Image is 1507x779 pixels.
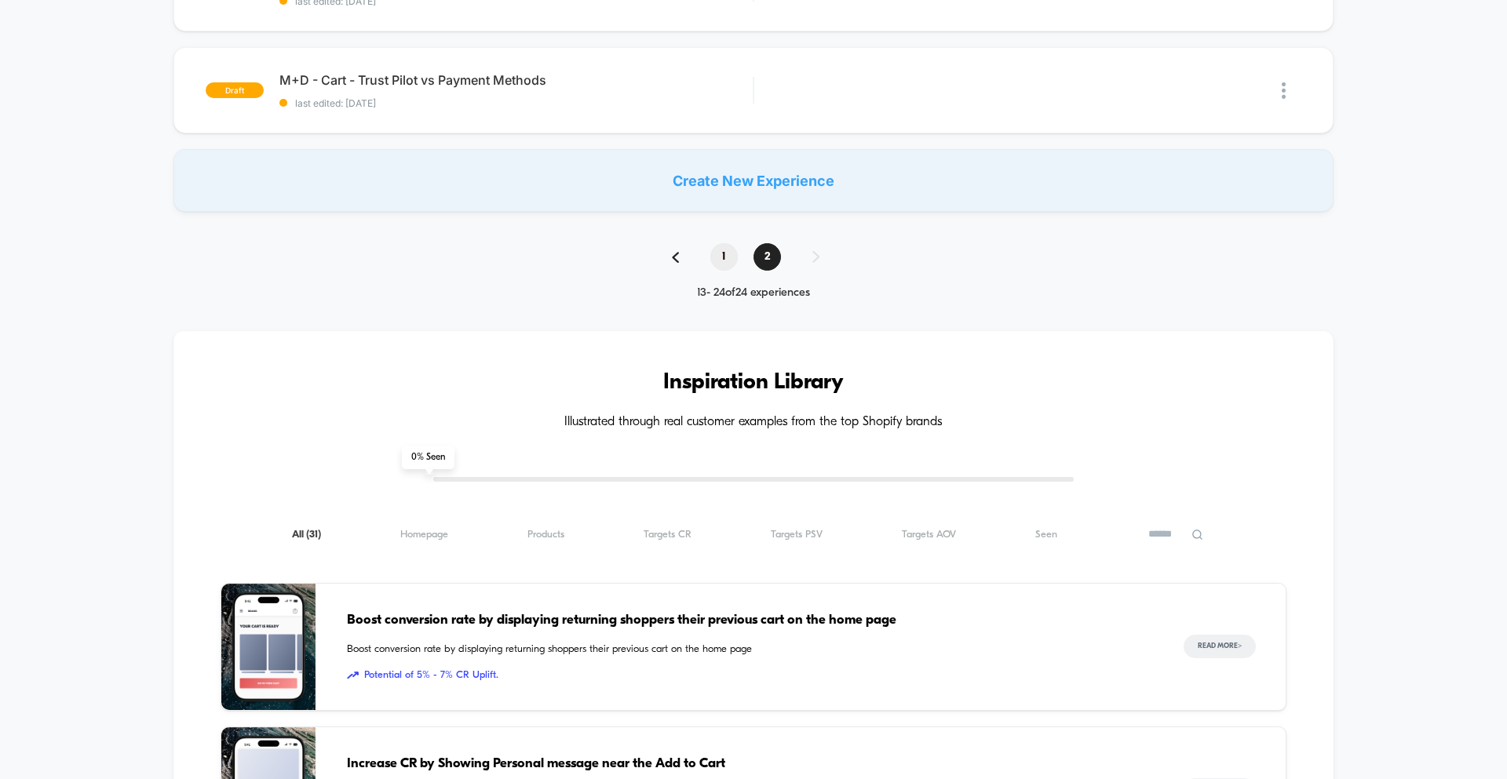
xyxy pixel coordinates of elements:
img: pagination back [672,252,679,263]
span: last edited: [DATE] [279,97,753,109]
span: Targets PSV [771,529,823,541]
span: 2 [753,243,781,271]
span: All [292,529,321,541]
span: Boost conversion rate by displaying returning shoppers their previous cart on the home page [347,642,1152,657]
span: Homepage [400,529,448,541]
span: 1 [710,243,738,271]
span: ( 31 ) [306,530,321,540]
img: close [1282,82,1286,99]
div: 13 - 24 of 24 experiences [656,286,851,300]
button: Read More> [1184,635,1256,658]
span: Increase CR by Showing Personal message near the Add to Cart [347,754,1152,774]
span: Targets AOV [902,529,956,541]
span: Potential of 5% - 7% CR Uplift. [347,668,1152,683]
span: Seen [1035,529,1057,541]
span: draft [206,82,264,98]
span: Boost conversion rate by displaying returning shoppers their previous cart on the home page [347,610,1152,631]
h3: Inspiration Library [221,370,1286,395]
div: Create New Experience [173,149,1334,212]
img: Boost conversion rate by displaying returning shoppers their previous cart on the home page [221,584,316,710]
h4: Illustrated through real customer examples from the top Shopify brands [221,415,1286,430]
span: M+D - Cart - Trust Pilot vs Payment Methods [279,72,753,88]
span: Targets CR [644,529,691,541]
span: Products [527,529,564,541]
span: 0 % Seen [402,446,454,469]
